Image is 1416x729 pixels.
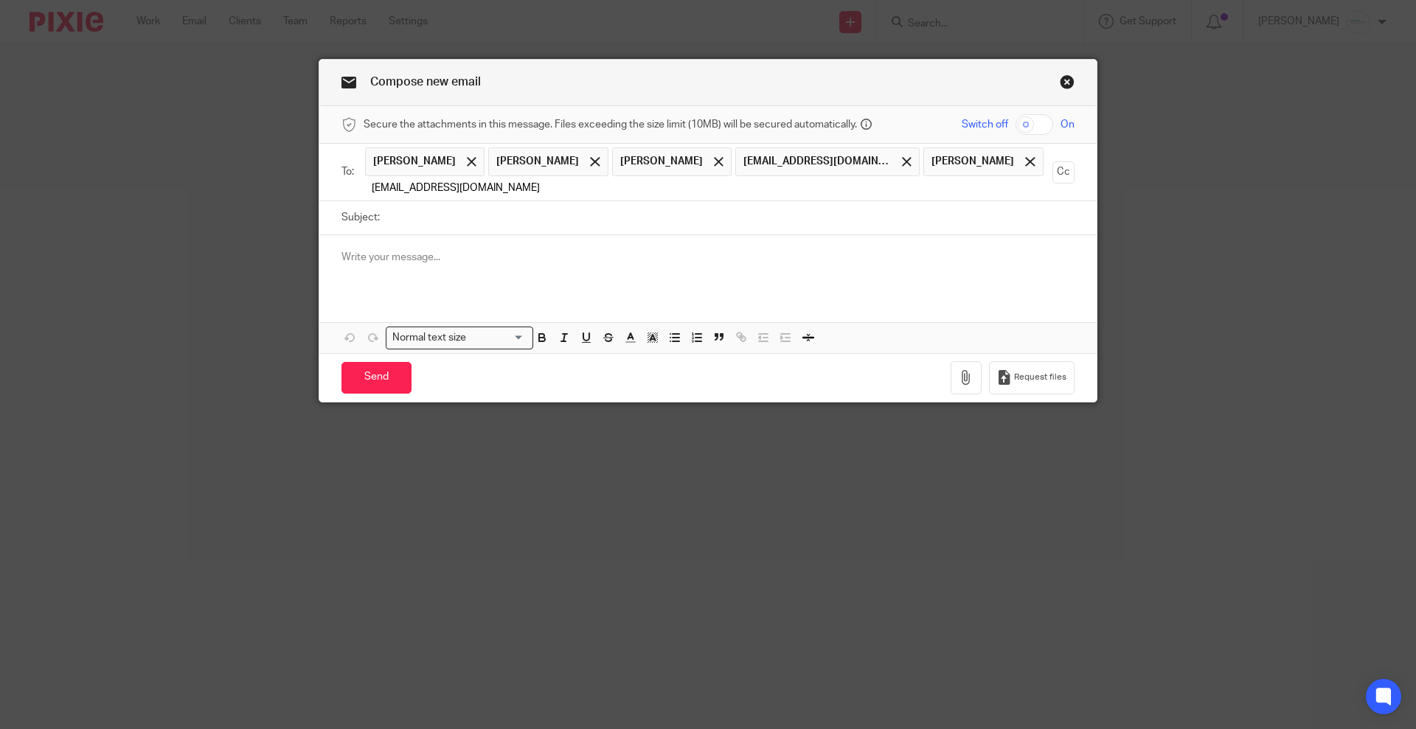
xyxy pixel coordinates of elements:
span: [PERSON_NAME] [620,154,703,169]
span: On [1061,117,1075,132]
button: Cc [1052,161,1075,184]
input: Search for option [471,330,524,346]
span: Normal text size [389,330,470,346]
button: Request files [989,361,1075,394]
span: [EMAIL_ADDRESS][DOMAIN_NAME] [743,154,891,169]
div: Search for option [386,327,533,349]
span: toehler@gabrielgrp.com [735,147,920,176]
span: Compose new email [370,76,481,88]
span: <em>lori</em>schultz1@att.net [612,147,732,176]
a: Close this dialog window [1060,74,1075,94]
span: Secure the attachments in this message. Files exceeding the size limit (10MB) will be secured aut... [364,117,857,132]
input: Send [341,362,412,394]
span: [PERSON_NAME] [496,154,579,169]
label: Subject: [341,210,380,225]
span: Request files [1014,372,1066,383]
span: [PERSON_NAME] [931,154,1014,169]
span: Switch off [962,117,1008,132]
span: [PERSON_NAME] [373,154,456,169]
label: To: [341,164,358,179]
